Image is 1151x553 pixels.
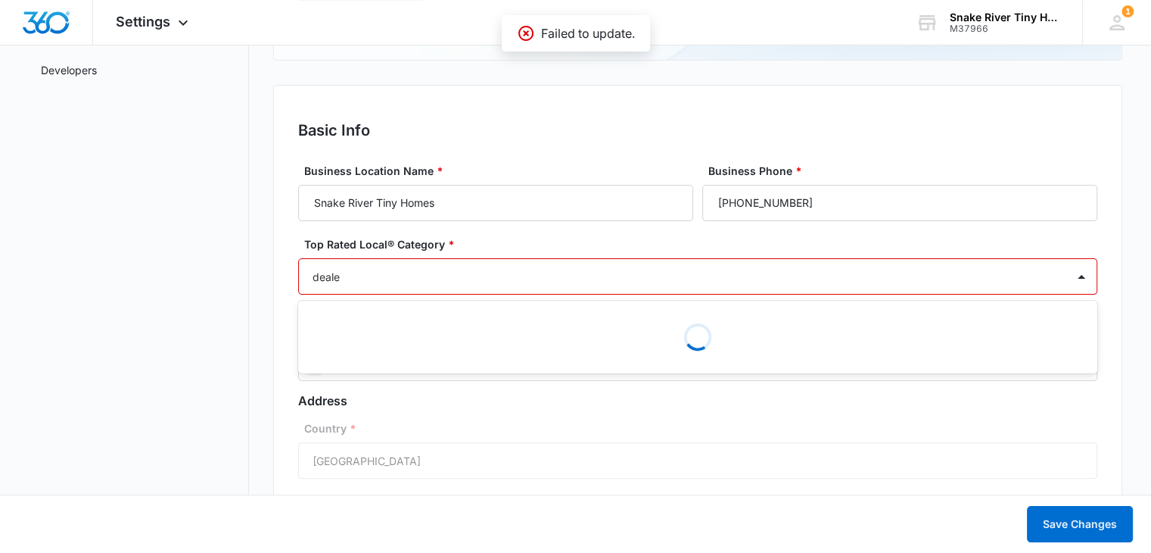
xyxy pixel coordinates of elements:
label: Country [304,420,1103,436]
label: Top Rated Local® Category [304,236,1103,252]
span: 1 [1121,5,1134,17]
div: notifications count [1121,5,1134,17]
h2: Basic Info [298,119,1097,142]
button: Save Changes [1027,506,1133,542]
div: account id [950,23,1060,34]
span: Settings [116,14,170,30]
div: account name [950,11,1060,23]
h3: Address [298,392,1097,410]
a: Developers [41,62,97,78]
p: Failed to update. [541,24,635,42]
label: Business Location Name [304,163,699,179]
label: Business Phone [708,163,1103,179]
